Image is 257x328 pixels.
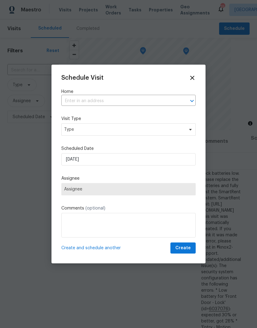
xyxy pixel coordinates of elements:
button: Open [188,97,196,105]
span: Create [175,244,191,252]
label: Scheduled Date [61,146,196,152]
label: Assignee [61,175,196,182]
span: Schedule Visit [61,75,104,81]
label: Comments [61,205,196,211]
label: Home [61,89,196,95]
input: M/D/YYYY [61,153,196,166]
span: Type [64,126,184,133]
span: Assignee [64,187,193,192]
button: Create [170,242,196,254]
label: Visit Type [61,116,196,122]
span: (optional) [85,206,105,210]
span: Close [189,74,196,81]
input: Enter in an address [61,96,178,106]
span: Create and schedule another [61,245,121,251]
